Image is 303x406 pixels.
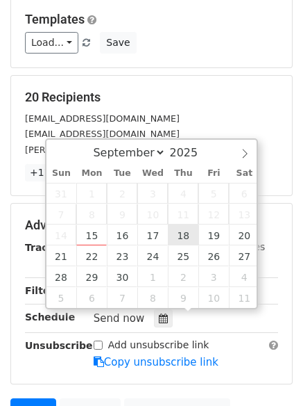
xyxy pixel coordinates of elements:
[76,287,107,308] span: October 6, 2025
[229,245,259,266] span: September 27, 2025
[137,266,168,287] span: October 1, 2025
[229,266,259,287] span: October 4, 2025
[229,204,259,225] span: September 13, 2025
[229,287,259,308] span: October 11, 2025
[25,218,278,233] h5: Advanced
[168,245,198,266] span: September 25, 2025
[25,32,78,54] a: Load...
[25,113,180,124] small: [EMAIL_ADDRESS][DOMAIN_NAME]
[198,225,229,245] span: September 19, 2025
[76,204,107,225] span: September 8, 2025
[168,183,198,204] span: September 4, 2025
[46,225,77,245] span: September 14, 2025
[46,287,77,308] span: October 5, 2025
[76,245,107,266] span: September 22, 2025
[229,225,259,245] span: September 20, 2025
[25,340,93,351] strong: Unsubscribe
[100,32,136,54] button: Save
[107,287,137,308] span: October 7, 2025
[107,169,137,178] span: Tue
[46,169,77,178] span: Sun
[234,339,303,406] iframe: Chat Widget
[137,183,168,204] span: September 3, 2025
[46,245,77,266] span: September 21, 2025
[25,311,75,323] strong: Schedule
[107,225,137,245] span: September 16, 2025
[107,183,137,204] span: September 2, 2025
[137,245,168,266] span: September 24, 2025
[168,225,198,245] span: September 18, 2025
[229,183,259,204] span: September 6, 2025
[198,183,229,204] span: September 5, 2025
[168,266,198,287] span: October 2, 2025
[108,338,209,352] label: Add unsubscribe link
[166,146,216,159] input: Year
[94,312,145,325] span: Send now
[137,169,168,178] span: Wed
[25,242,71,253] strong: Tracking
[46,183,77,204] span: August 31, 2025
[46,204,77,225] span: September 7, 2025
[168,287,198,308] span: October 9, 2025
[46,266,77,287] span: September 28, 2025
[107,266,137,287] span: September 30, 2025
[198,287,229,308] span: October 10, 2025
[107,204,137,225] span: September 9, 2025
[137,225,168,245] span: September 17, 2025
[198,266,229,287] span: October 3, 2025
[25,129,180,139] small: [EMAIL_ADDRESS][DOMAIN_NAME]
[107,245,137,266] span: September 23, 2025
[198,169,229,178] span: Fri
[25,285,60,296] strong: Filters
[168,169,198,178] span: Thu
[137,287,168,308] span: October 8, 2025
[25,164,83,181] a: +17 more
[25,145,253,155] small: [PERSON_NAME][EMAIL_ADDRESS][DOMAIN_NAME]
[168,204,198,225] span: September 11, 2025
[229,169,259,178] span: Sat
[137,204,168,225] span: September 10, 2025
[198,204,229,225] span: September 12, 2025
[25,90,278,105] h5: 20 Recipients
[76,183,107,204] span: September 1, 2025
[76,266,107,287] span: September 29, 2025
[76,169,107,178] span: Mon
[76,225,107,245] span: September 15, 2025
[198,245,229,266] span: September 26, 2025
[25,12,85,26] a: Templates
[94,356,218,368] a: Copy unsubscribe link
